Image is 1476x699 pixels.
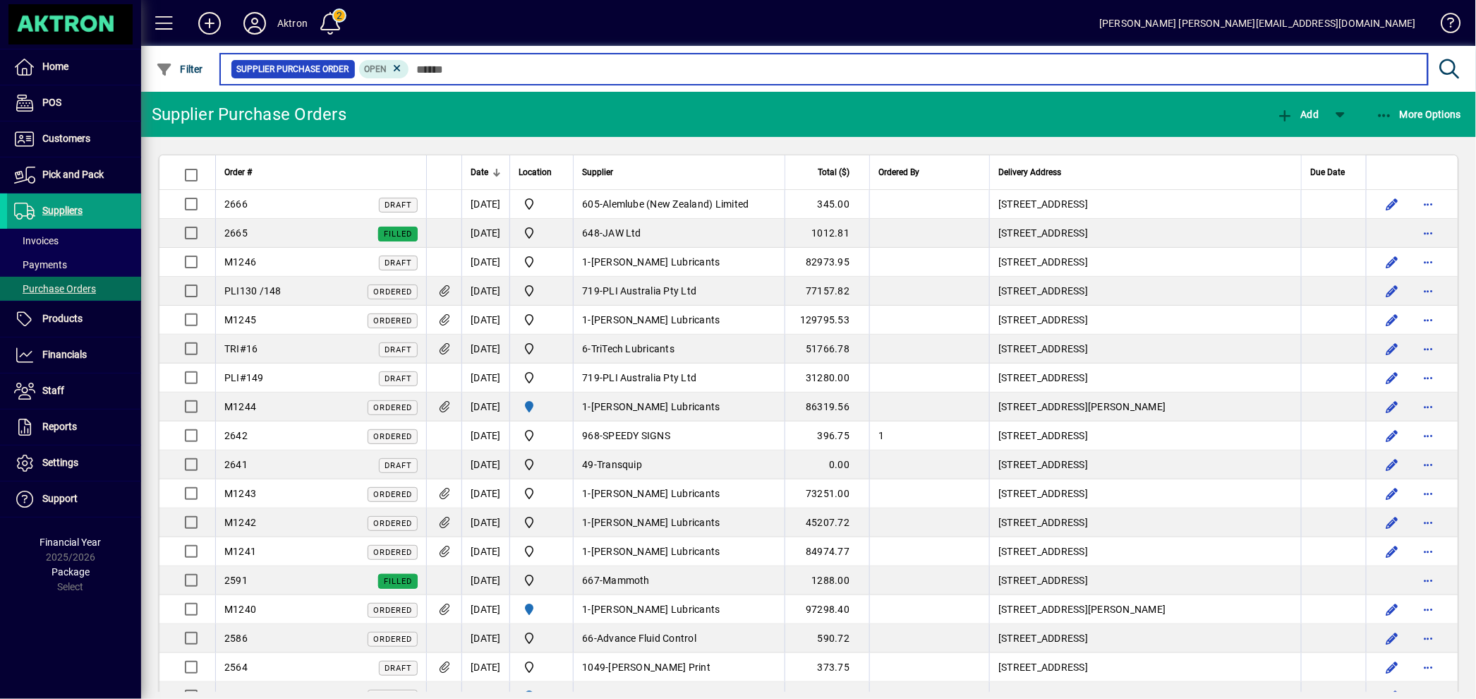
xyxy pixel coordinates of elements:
div: Supplier Purchase Orders [152,103,346,126]
td: - [573,537,785,566]
span: Invoices [14,235,59,246]
div: Date [471,165,501,180]
span: [PERSON_NAME] Lubricants [591,314,720,325]
span: Supplier Purchase Order [237,62,349,76]
a: Home [7,49,141,85]
span: Ordered [373,287,412,297]
button: Edit [1381,627,1403,650]
td: - [573,422,785,450]
span: 719 [582,372,600,383]
td: 0.00 [785,450,869,479]
a: Products [7,301,141,337]
td: [DATE] [461,479,509,508]
span: M1243 [224,488,256,499]
span: 2641 [224,459,248,470]
span: 1 [582,604,588,615]
a: Payments [7,253,141,277]
button: More options [1417,627,1440,650]
button: Edit [1381,424,1403,447]
span: 2665 [224,227,248,239]
span: Ordered [373,432,412,441]
span: Central [519,196,564,213]
span: 1 [582,314,588,325]
td: 129795.53 [785,306,869,335]
span: Date [471,165,488,180]
span: Central [519,543,564,560]
span: Support [42,493,78,504]
span: Staff [42,385,64,396]
span: Central [519,456,564,473]
span: 2666 [224,198,248,210]
span: Draft [385,201,412,210]
span: 66 [582,633,594,644]
td: 373.75 [785,653,869,682]
span: M1245 [224,314,256,325]
td: - [573,306,785,335]
span: M1240 [224,604,256,615]
span: Central [519,572,564,589]
span: Purchase Orders [14,283,96,294]
span: [PERSON_NAME] Lubricants [591,256,720,268]
span: Draft [385,461,412,470]
td: [DATE] [461,364,509,393]
button: More options [1417,656,1440,679]
button: Edit [1381,337,1403,360]
span: 49 [582,459,594,470]
td: [STREET_ADDRESS] [989,422,1301,450]
td: [STREET_ADDRESS] [989,190,1301,219]
td: [DATE] [461,248,509,277]
span: Supplier [582,165,613,180]
span: Draft [385,374,412,383]
button: Edit [1381,656,1403,679]
span: Central [519,282,564,299]
span: 2642 [224,430,248,441]
button: More options [1417,251,1440,273]
span: 2564 [224,662,248,673]
button: Filter [152,56,207,82]
span: Ordered By [878,165,919,180]
span: 605 [582,198,600,210]
span: [PERSON_NAME] Lubricants [591,517,720,528]
td: [STREET_ADDRESS] [989,450,1301,479]
button: Edit [1381,453,1403,476]
td: [STREET_ADDRESS] [989,277,1301,306]
td: - [573,450,785,479]
span: 719 [582,285,600,297]
span: [PERSON_NAME] Print [609,662,711,673]
span: Central [519,369,564,386]
span: 2591 [224,575,248,586]
span: 1 [582,256,588,268]
td: - [573,277,785,306]
button: More options [1417,366,1440,389]
span: Central [519,311,564,328]
span: Customers [42,133,90,144]
span: Ordered [373,548,412,557]
td: 86319.56 [785,393,869,422]
button: More options [1417,337,1440,360]
span: [PERSON_NAME] Lubricants [591,488,720,499]
button: Edit [1381,193,1403,215]
button: More options [1417,540,1440,563]
button: More options [1417,482,1440,505]
span: Payments [14,259,67,270]
td: [STREET_ADDRESS][PERSON_NAME] [989,595,1301,624]
a: Settings [7,446,141,481]
span: Central [519,225,564,241]
span: Package [52,566,90,578]
span: M1244 [224,401,256,412]
span: Central [519,485,564,502]
span: Central [519,253,564,270]
span: Draft [385,258,412,268]
button: Edit [1381,598,1403,621]
span: Filled [384,577,412,586]
span: PLI#149 [224,372,264,383]
td: [STREET_ADDRESS][PERSON_NAME] [989,393,1301,422]
button: More options [1417,569,1440,592]
span: M1242 [224,517,256,528]
button: Profile [232,11,277,36]
td: - [573,479,785,508]
button: Edit [1381,395,1403,418]
td: [DATE] [461,306,509,335]
td: [DATE] [461,624,509,653]
td: [DATE] [461,508,509,537]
